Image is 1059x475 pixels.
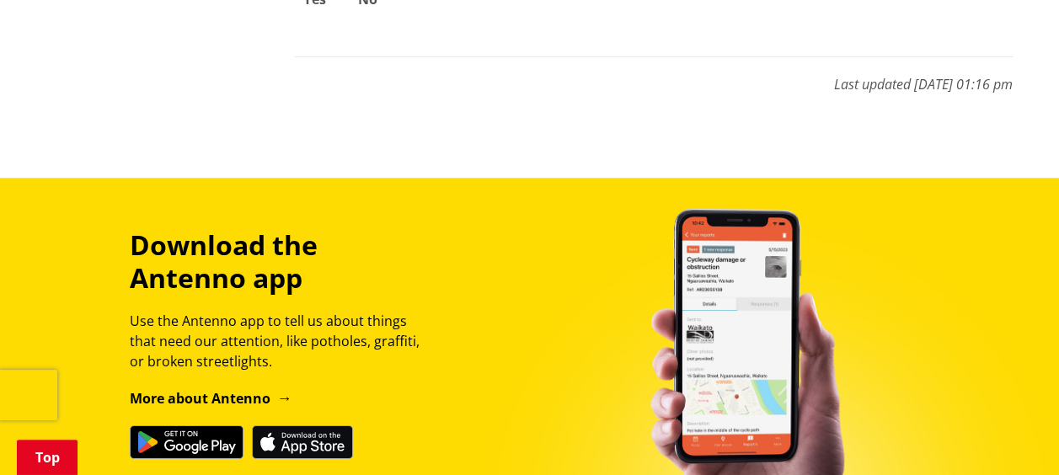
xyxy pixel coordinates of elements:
[130,425,243,459] img: Get it on Google Play
[17,440,78,475] a: Top
[130,389,292,408] a: More about Antenno
[295,56,1013,94] p: Last updated [DATE] 01:16 pm
[130,229,435,294] h3: Download the Antenno app
[252,425,353,459] img: Download on the App Store
[981,404,1042,465] iframe: Messenger Launcher
[130,311,435,371] p: Use the Antenno app to tell us about things that need our attention, like potholes, graffiti, or ...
